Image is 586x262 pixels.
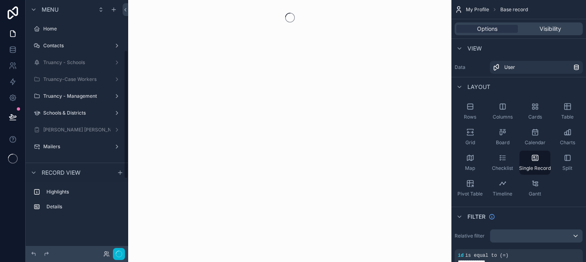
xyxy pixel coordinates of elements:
a: Truancy - Schools [30,56,123,69]
button: Columns [487,99,518,123]
a: Truancy - Management [30,90,123,103]
span: Table [561,114,574,120]
button: Board [487,125,518,149]
button: Checklist [487,151,518,175]
a: Schools & Districts [30,107,123,119]
span: Cards [528,114,542,120]
button: Charts [552,125,583,149]
a: Home [30,22,123,35]
span: Record view [42,169,81,177]
label: Mailers [43,143,111,150]
span: Base record [500,6,528,13]
div: scrollable content [26,182,128,221]
button: Calendar [520,125,550,149]
span: Map [465,165,475,171]
span: Rows [464,114,476,120]
span: Single Record [519,165,551,171]
label: Truancy - Management [43,93,111,99]
span: Columns [493,114,513,120]
button: Rows [455,99,485,123]
span: Gantt [529,191,541,197]
span: Board [496,139,509,146]
a: [PERSON_NAME] [PERSON_NAME] [30,123,123,136]
span: User [504,64,515,71]
span: Layout [467,83,490,91]
label: [PERSON_NAME] [PERSON_NAME] [43,127,124,133]
span: Grid [465,139,475,146]
span: Options [477,25,497,33]
span: Menu [42,6,58,14]
button: Cards [520,99,550,123]
button: Timeline [487,176,518,200]
span: Charts [560,139,575,146]
a: Mailers [30,140,123,153]
button: Grid [455,125,485,149]
span: Calendar [525,139,546,146]
label: Schools & Districts [43,110,111,116]
span: Split [562,165,572,171]
label: Truancy - Schools [43,59,111,66]
span: Timeline [493,191,512,197]
span: Checklist [492,165,513,171]
label: Contacts [43,42,111,49]
button: Map [455,151,485,175]
label: Relative filter [455,233,487,239]
button: Gantt [520,176,550,200]
button: Table [552,99,583,123]
span: Pivot Table [457,191,483,197]
button: Pivot Table [455,176,485,200]
label: Data [455,64,487,71]
label: Home [43,26,122,32]
a: Contacts [30,39,123,52]
span: Filter [467,213,485,221]
button: Single Record [520,151,550,175]
label: Highlights [46,189,120,195]
span: Visibility [540,25,561,33]
a: User [490,61,583,74]
button: Split [552,151,583,175]
label: Truancy-Case Workers [43,76,111,83]
span: View [467,44,482,52]
a: Truancy-Case Workers [30,73,123,86]
span: My Profile [466,6,489,13]
label: Details [46,204,120,210]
